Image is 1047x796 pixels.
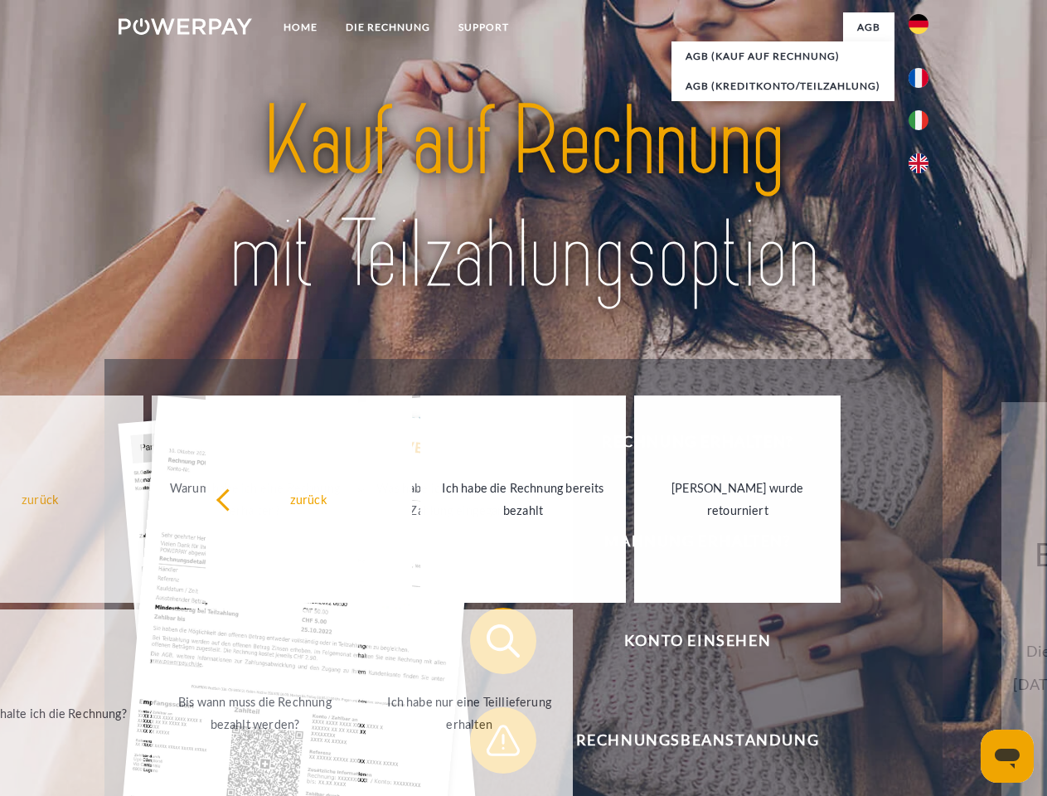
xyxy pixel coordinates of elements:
[909,68,928,88] img: fr
[644,477,831,522] div: [PERSON_NAME] wurde retourniert
[269,12,332,42] a: Home
[444,12,523,42] a: SUPPORT
[216,488,402,510] div: zurück
[470,608,901,674] button: Konto einsehen
[158,80,889,318] img: title-powerpay_de.svg
[332,12,444,42] a: DIE RECHNUNG
[909,110,928,130] img: it
[430,477,617,522] div: Ich habe die Rechnung bereits bezahlt
[494,608,900,674] span: Konto einsehen
[119,18,252,35] img: logo-powerpay-white.svg
[162,477,348,522] div: Warum habe ich eine Rechnung erhalten?
[909,14,928,34] img: de
[843,12,894,42] a: agb
[470,707,901,774] button: Rechnungsbeanstandung
[671,71,894,101] a: AGB (Kreditkonto/Teilzahlung)
[909,153,928,173] img: en
[376,691,563,735] div: Ich habe nur eine Teillieferung erhalten
[162,691,348,735] div: Bis wann muss die Rechnung bezahlt werden?
[494,707,900,774] span: Rechnungsbeanstandung
[671,41,894,71] a: AGB (Kauf auf Rechnung)
[981,730,1034,783] iframe: Schaltfläche zum Öffnen des Messaging-Fensters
